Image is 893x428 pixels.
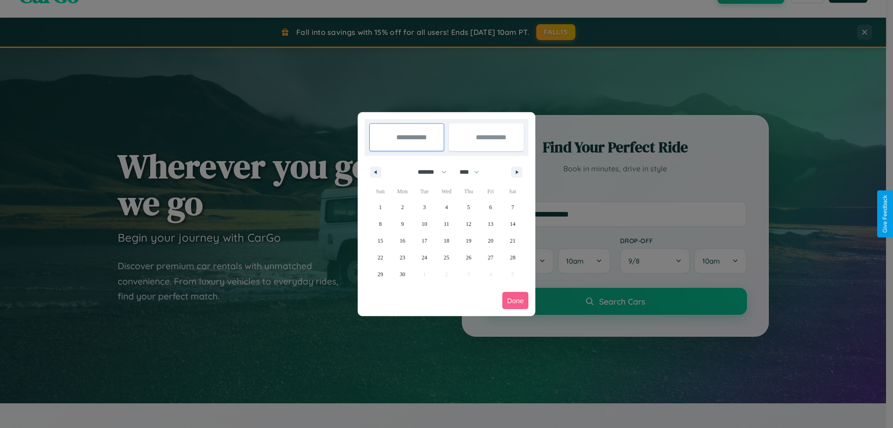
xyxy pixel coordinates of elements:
[444,232,449,249] span: 18
[488,249,493,266] span: 27
[400,266,405,283] span: 30
[466,249,471,266] span: 26
[480,184,501,199] span: Fri
[458,249,480,266] button: 26
[458,232,480,249] button: 19
[488,216,493,232] span: 13
[391,216,413,232] button: 9
[488,232,493,249] span: 20
[480,249,501,266] button: 27
[378,232,383,249] span: 15
[502,292,528,309] button: Done
[435,232,457,249] button: 18
[444,216,449,232] span: 11
[480,199,501,216] button: 6
[369,199,391,216] button: 1
[445,199,448,216] span: 4
[510,249,515,266] span: 28
[435,199,457,216] button: 4
[502,199,524,216] button: 7
[369,249,391,266] button: 22
[422,232,427,249] span: 17
[458,216,480,232] button: 12
[369,266,391,283] button: 29
[502,232,524,249] button: 21
[435,249,457,266] button: 25
[502,184,524,199] span: Sat
[480,232,501,249] button: 20
[489,199,492,216] span: 6
[480,216,501,232] button: 13
[391,266,413,283] button: 30
[502,216,524,232] button: 14
[511,199,514,216] span: 7
[444,249,449,266] span: 25
[422,249,427,266] span: 24
[391,184,413,199] span: Mon
[391,232,413,249] button: 16
[413,232,435,249] button: 17
[435,216,457,232] button: 11
[413,184,435,199] span: Tue
[510,232,515,249] span: 21
[379,199,382,216] span: 1
[378,266,383,283] span: 29
[391,199,413,216] button: 2
[466,232,471,249] span: 19
[435,184,457,199] span: Wed
[502,249,524,266] button: 28
[369,216,391,232] button: 8
[401,199,404,216] span: 2
[458,199,480,216] button: 5
[423,199,426,216] span: 3
[378,249,383,266] span: 22
[413,249,435,266] button: 24
[467,199,470,216] span: 5
[400,249,405,266] span: 23
[369,184,391,199] span: Sun
[510,216,515,232] span: 14
[413,216,435,232] button: 10
[413,199,435,216] button: 3
[422,216,427,232] span: 10
[458,184,480,199] span: Thu
[369,232,391,249] button: 15
[400,232,405,249] span: 16
[466,216,471,232] span: 12
[391,249,413,266] button: 23
[379,216,382,232] span: 8
[882,195,888,233] div: Give Feedback
[401,216,404,232] span: 9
